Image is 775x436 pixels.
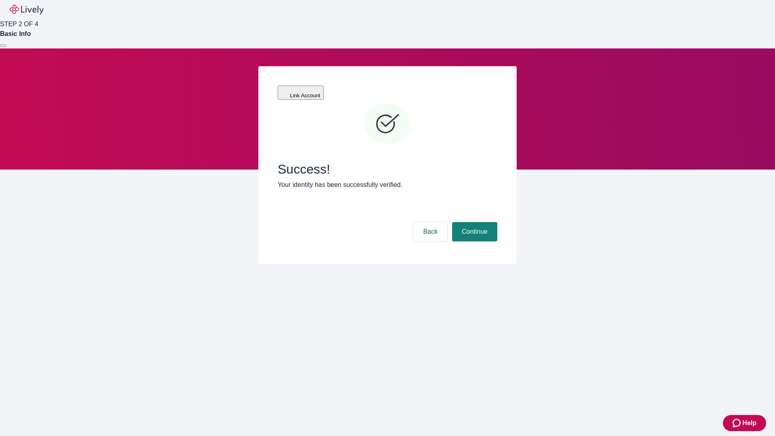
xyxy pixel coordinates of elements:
span: Success! [278,161,497,177]
button: Zendesk support iconHelp [723,415,766,431]
button: Link Account [278,86,324,100]
p: Your identity has been successfully verified. [278,180,497,190]
img: Lively [10,5,44,15]
span: Help [742,418,756,428]
svg: Zendesk support icon [733,418,742,428]
button: Back [413,222,447,241]
svg: Checkmark icon [363,100,412,149]
button: Continue [452,222,497,241]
